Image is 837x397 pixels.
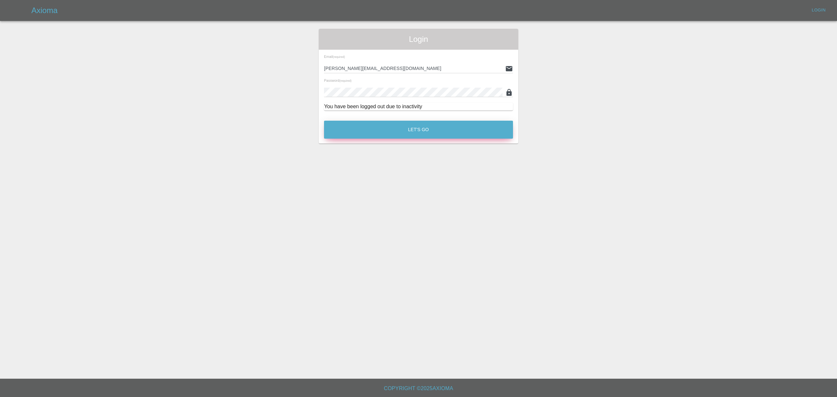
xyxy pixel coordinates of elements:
[808,5,829,15] a: Login
[324,34,513,44] span: Login
[31,5,58,16] h5: Axioma
[324,121,513,139] button: Let's Go
[339,79,351,82] small: (required)
[324,55,345,59] span: Email
[333,56,345,59] small: (required)
[324,78,351,82] span: Password
[5,384,832,393] h6: Copyright © 2025 Axioma
[324,103,513,111] div: You have been logged out due to inactivity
